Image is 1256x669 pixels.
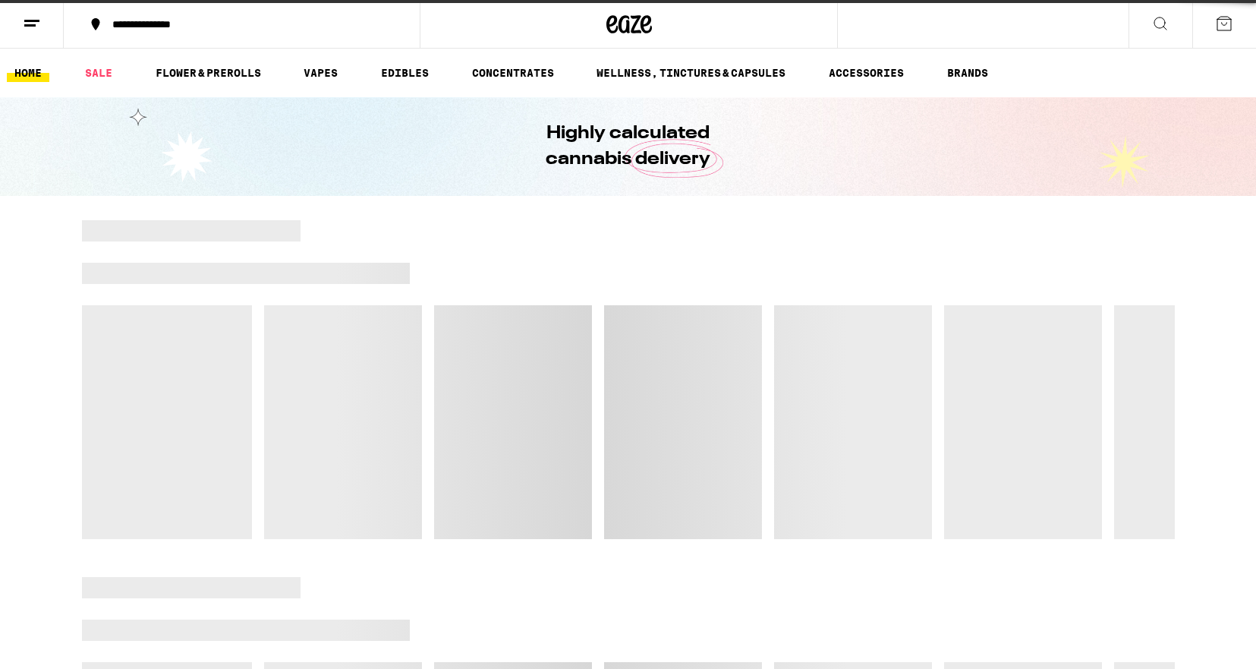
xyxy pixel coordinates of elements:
a: EDIBLES [373,64,436,82]
a: CONCENTRATES [464,64,562,82]
h1: Highly calculated cannabis delivery [503,121,754,172]
a: BRANDS [940,64,996,82]
a: VAPES [296,64,345,82]
a: SALE [77,64,120,82]
a: WELLNESS, TINCTURES & CAPSULES [589,64,793,82]
a: HOME [7,64,49,82]
a: FLOWER & PREROLLS [148,64,269,82]
span: Hi. Need any help? [9,11,109,23]
a: ACCESSORIES [821,64,911,82]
